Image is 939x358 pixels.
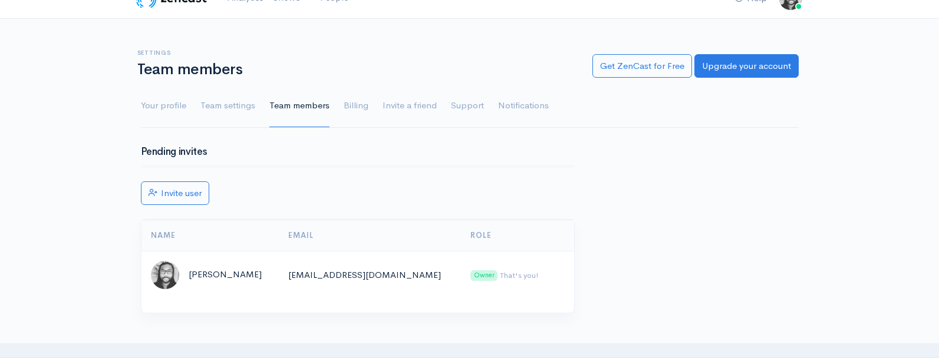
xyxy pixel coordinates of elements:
a: Notifications [498,85,549,127]
th: Name [141,220,279,251]
th: Role [461,220,553,251]
a: Invite user [141,181,209,205]
h3: Pending invites [141,147,575,158]
a: Team members [269,85,330,127]
span: Owner [470,270,497,281]
img: ... [151,261,179,289]
small: That's you! [500,270,539,280]
span: [PERSON_NAME] [189,268,262,280]
td: [EMAIL_ADDRESS][DOMAIN_NAME] [279,251,461,299]
a: Team settings [200,85,255,127]
th: Email [279,220,461,251]
a: Invite a friend [383,85,437,127]
a: Support [451,85,484,127]
a: Get ZenCast for Free [592,54,692,78]
h6: Settings [137,49,578,56]
a: Billing [344,85,368,127]
a: Your profile [141,85,186,127]
a: Upgrade your account [694,54,799,78]
h1: Team members [137,61,578,78]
